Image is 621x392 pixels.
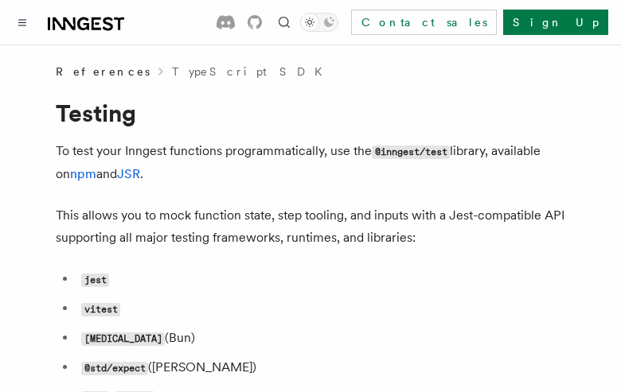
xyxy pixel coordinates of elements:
code: @std/expect [81,362,148,375]
a: JSR [117,166,140,181]
p: This allows you to mock function state, step tooling, and inputs with a Jest-compatible API suppo... [56,204,565,249]
code: jest [81,274,109,287]
span: References [56,64,150,80]
h1: Testing [56,99,565,127]
code: vitest [81,303,120,316]
code: @inngest/test [372,146,450,159]
button: Find something... [275,13,294,32]
button: Toggle navigation [13,13,32,32]
a: Contact sales [351,10,497,35]
a: npm [70,166,96,181]
button: Toggle dark mode [300,13,338,32]
a: Sign Up [503,10,608,35]
code: [MEDICAL_DATA] [81,332,165,346]
li: (Bun) [76,327,565,350]
p: To test your Inngest functions programmatically, use the library, available on and . [56,140,565,185]
a: TypeScript SDK [172,64,332,80]
li: ([PERSON_NAME]) [76,356,565,379]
